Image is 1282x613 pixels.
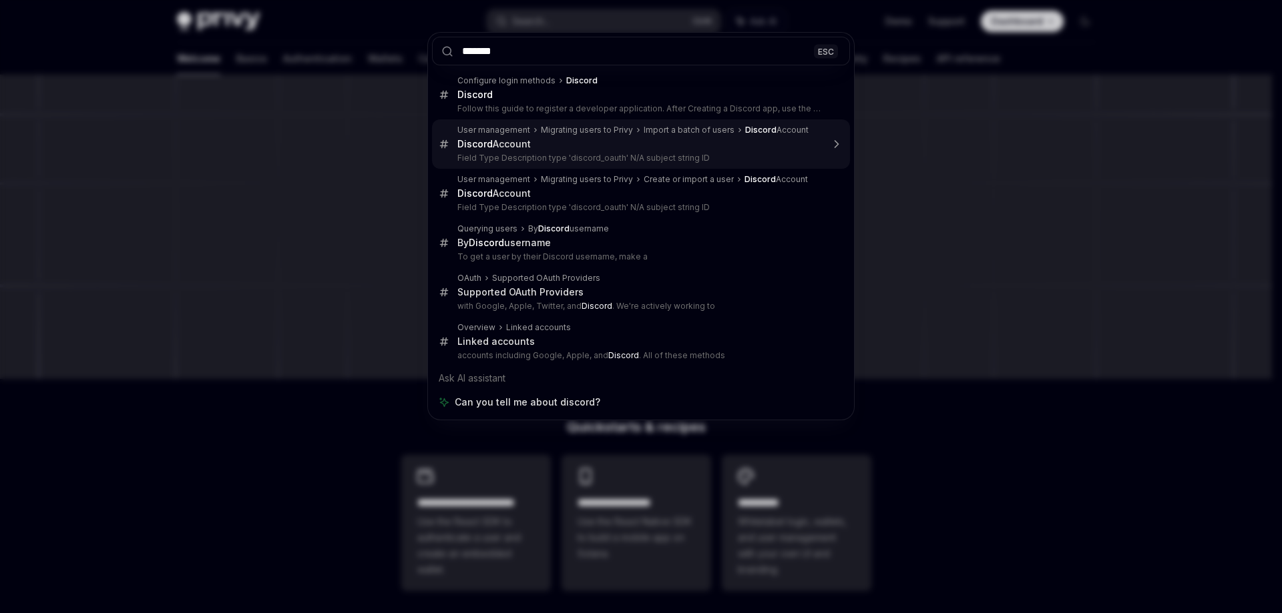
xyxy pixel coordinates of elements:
div: Supported OAuth Providers [457,286,584,298]
div: Configure login methods [457,75,556,86]
div: Create or import a user [644,174,734,185]
div: Import a batch of users [644,125,734,135]
b: Discord [745,125,777,135]
b: Discord [457,89,493,100]
b: Discord [582,301,612,311]
div: Linked accounts [457,336,535,348]
div: Querying users [457,223,517,234]
div: User management [457,174,530,185]
p: Field Type Description type 'discord_oauth' N/A subject string ID [457,202,822,213]
div: Linked accounts [506,322,571,333]
div: By username [457,237,551,249]
span: Can you tell me about discord? [455,396,600,409]
div: Ask AI assistant [432,366,850,390]
p: accounts including Google, Apple, and . All of these methods [457,350,822,361]
div: Migrating users to Privy [541,174,633,185]
p: To get a user by their Discord username, make a [457,251,822,262]
div: Account [744,174,808,185]
div: Account [457,187,531,199]
div: By username [528,223,609,234]
b: Discord [469,237,504,248]
div: Account [457,138,531,150]
div: Overview [457,322,495,333]
p: Follow this guide to register a developer application. After Creating a Discord app, use the OAuth2 [457,103,822,114]
b: Discord [538,223,570,233]
b: Discord [457,187,493,199]
p: Field Type Description type 'discord_oauth' N/A subject string ID [457,153,822,163]
div: Account [745,125,809,135]
div: User management [457,125,530,135]
div: Supported OAuth Providers [492,273,600,283]
div: ESC [814,44,838,58]
b: Discord [566,75,598,85]
b: Discord [744,174,776,184]
p: with Google, Apple, Twitter, and . We're actively working to [457,301,822,312]
b: Discord [608,350,639,360]
b: Discord [457,138,493,149]
div: Migrating users to Privy [541,125,633,135]
div: OAuth [457,273,481,283]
